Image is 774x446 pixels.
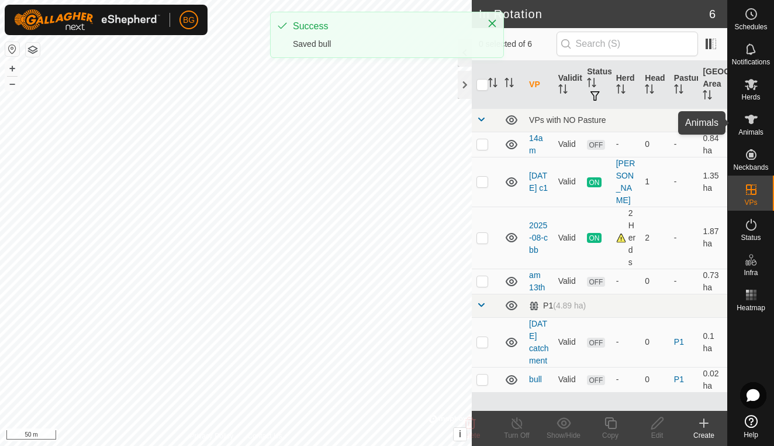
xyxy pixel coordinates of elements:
button: – [5,77,19,91]
p-sorticon: Activate to sort [703,92,712,101]
td: 1.87 ha [698,207,727,269]
span: Status [741,234,761,241]
th: VP [524,61,554,109]
span: OFF [587,338,604,348]
td: - [669,207,699,269]
span: Infra [744,269,758,276]
a: am 13th [529,270,545,292]
td: Valid [554,207,583,269]
td: Valid [554,132,583,157]
div: P1 [529,301,586,311]
td: 0.84 ha [698,132,727,157]
div: Edit [634,430,680,441]
img: Gallagher Logo [14,9,160,30]
a: Help [728,410,774,443]
th: Pasture [669,61,699,109]
a: P1 [674,375,684,384]
td: 0.73 ha [698,269,727,294]
td: Valid [554,367,583,392]
span: (4.89 ha) [553,301,586,310]
div: Show/Hide [540,430,587,441]
div: [PERSON_NAME] [616,157,636,207]
a: [DATE] c1 [529,171,548,193]
a: P1 [674,337,684,346]
div: Copy [587,430,634,441]
td: Valid [554,269,583,294]
td: Valid [554,157,583,207]
p-sorticon: Activate to sort [674,86,683,95]
div: - [616,336,636,348]
button: Close [484,15,500,32]
th: [GEOGRAPHIC_DATA] Area [698,61,727,109]
td: 2 [640,207,669,269]
div: Saved bull [293,38,475,50]
span: Animals [738,129,763,136]
span: Notifications [732,59,770,66]
td: 0.1 ha [698,317,727,367]
th: Validity [554,61,583,109]
td: 0 [640,317,669,367]
p-sorticon: Activate to sort [488,80,497,89]
a: [DATE] catchment [529,319,548,365]
span: 6 [709,5,716,23]
h2: In Rotation [479,7,709,21]
td: 0 [640,269,669,294]
th: Status [582,61,611,109]
td: 0 [640,367,669,392]
button: Reset Map [5,42,19,56]
button: i [454,428,467,441]
td: Valid [554,317,583,367]
p-sorticon: Activate to sort [616,86,626,95]
a: 2025-08-c bb [529,221,548,255]
td: 1 [640,157,669,207]
span: OFF [587,140,604,150]
div: - [616,275,636,287]
span: Herds [741,94,760,101]
div: 2 Herds [616,207,636,269]
th: Herd [611,61,641,109]
p-sorticon: Activate to sort [505,80,514,89]
span: ON [587,233,601,243]
span: 0 selected of 6 [479,38,557,50]
div: Create [680,430,727,441]
td: 1.35 ha [698,157,727,207]
div: - [616,373,636,386]
p-sorticon: Activate to sort [558,86,568,95]
th: Head [640,61,669,109]
div: - [616,138,636,150]
p-sorticon: Activate to sort [645,86,654,95]
div: VPs with NO Pasture [529,115,723,125]
span: VPs [744,199,757,206]
span: Help [744,431,758,438]
div: Success [293,19,475,33]
a: 14am [529,133,543,155]
a: Privacy Policy [190,431,234,441]
span: Schedules [734,23,767,30]
td: - [669,132,699,157]
a: Contact Us [247,431,282,441]
div: Turn Off [493,430,540,441]
span: BG [183,14,195,26]
span: ON [587,177,601,187]
td: - [669,157,699,207]
span: OFF [587,277,604,287]
p-sorticon: Activate to sort [587,80,596,89]
span: Neckbands [733,164,768,171]
span: OFF [587,375,604,385]
td: 0.02 ha [698,367,727,392]
button: + [5,61,19,76]
input: Search (S) [557,32,698,56]
a: bull [529,375,542,384]
span: i [459,429,461,439]
button: Map Layers [26,43,40,57]
td: 0 [640,132,669,157]
span: Heatmap [737,304,765,311]
td: - [669,269,699,294]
